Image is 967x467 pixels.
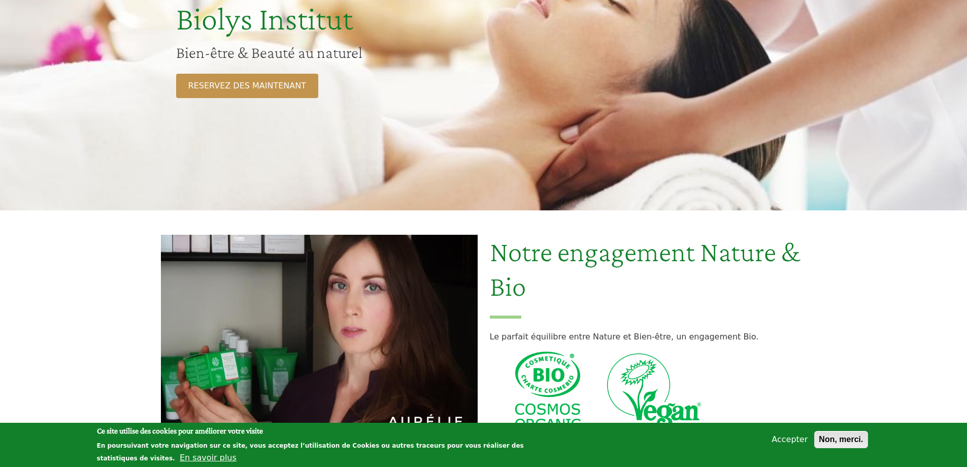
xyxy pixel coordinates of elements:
[176,43,576,62] h2: Bien-être & Beauté au naturel
[490,331,807,343] p: Le parfait équilibre entre Nature et Bien-être, un engagement Bio.
[97,442,524,461] p: En poursuivant votre navigation sur ce site, vous acceptez l’utilisation de Cookies ou autres tra...
[97,425,561,437] h2: Ce site utilise des cookies pour améliorer votre visite
[490,235,807,318] h2: Notre engagement Nature & Bio
[176,1,353,37] span: Biolys Institut
[176,74,318,98] a: RESERVEZ DES MAINTENANT
[606,351,703,430] img: Vegan
[161,235,478,459] img: Aurelie Biolys
[768,433,812,446] button: Accepter
[180,451,237,463] button: En savoir plus
[490,352,606,430] img: Bio
[814,431,868,448] button: Non, merci.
